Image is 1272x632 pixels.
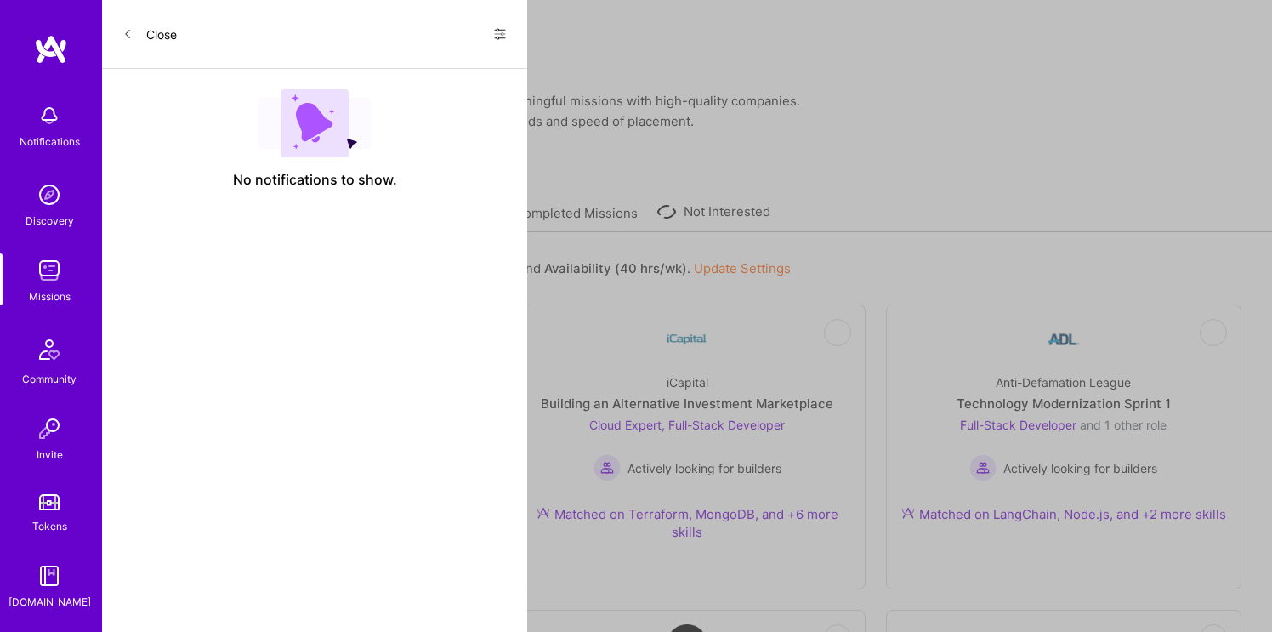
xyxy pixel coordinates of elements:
[34,34,68,65] img: logo
[37,446,63,464] div: Invite
[32,559,66,593] img: guide book
[32,178,66,212] img: discovery
[20,133,80,151] div: Notifications
[32,253,66,288] img: teamwork
[32,517,67,535] div: Tokens
[9,593,91,611] div: [DOMAIN_NAME]
[233,171,397,189] span: No notifications to show.
[258,89,371,157] img: empty
[22,370,77,388] div: Community
[29,288,71,305] div: Missions
[29,329,70,370] img: Community
[32,412,66,446] img: Invite
[39,494,60,510] img: tokens
[26,212,74,230] div: Discovery
[122,20,177,48] button: Close
[32,99,66,133] img: bell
